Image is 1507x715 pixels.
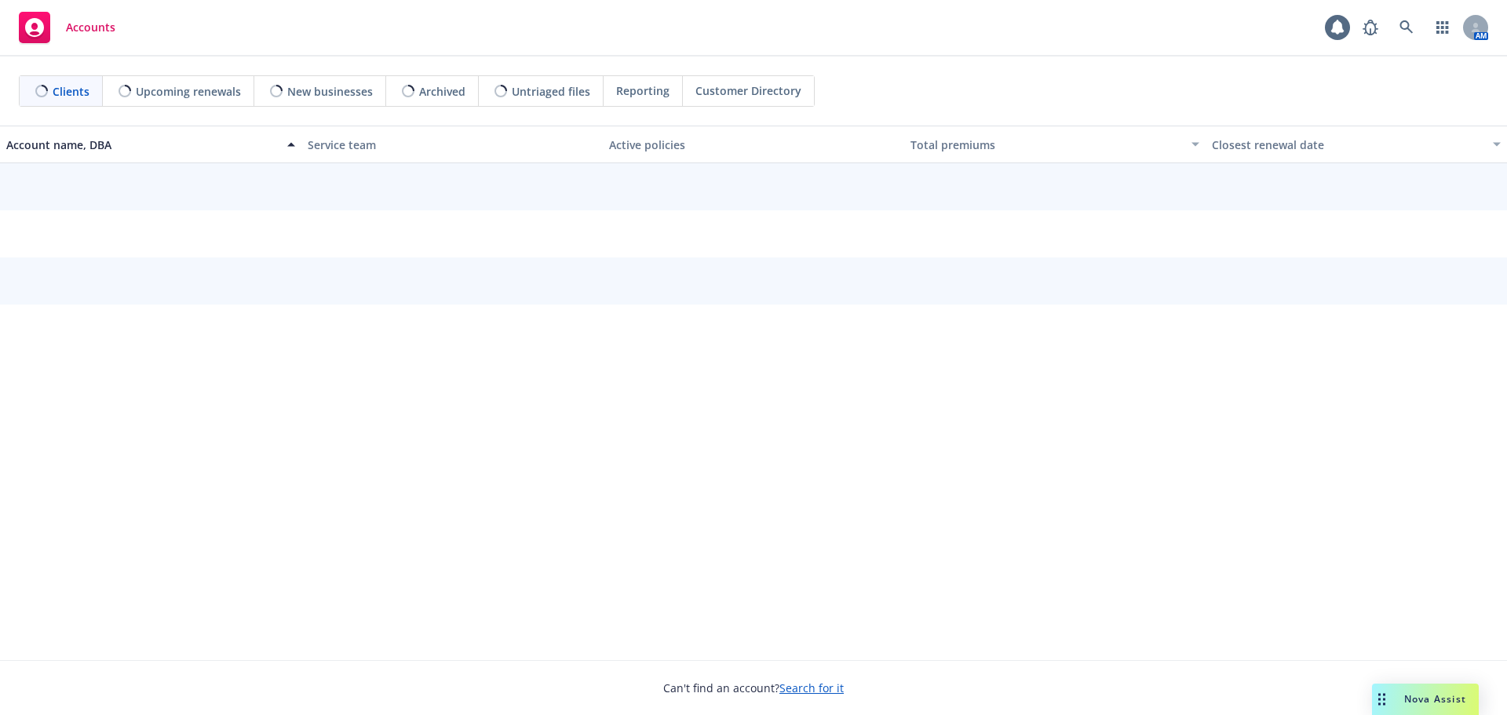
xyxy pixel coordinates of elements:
span: Reporting [616,82,670,99]
span: Clients [53,83,89,100]
span: Customer Directory [695,82,801,99]
div: Closest renewal date [1212,137,1483,153]
a: Accounts [13,5,122,49]
span: Can't find an account? [663,680,844,696]
a: Search for it [779,680,844,695]
button: Total premiums [904,126,1206,163]
a: Switch app [1427,12,1458,43]
span: Upcoming renewals [136,83,241,100]
button: Closest renewal date [1206,126,1507,163]
span: Nova Assist [1404,692,1466,706]
div: Active policies [609,137,898,153]
button: Nova Assist [1372,684,1479,715]
button: Active policies [603,126,904,163]
a: Report a Bug [1355,12,1386,43]
span: Accounts [66,21,115,34]
div: Total premiums [910,137,1182,153]
div: Service team [308,137,597,153]
span: New businesses [287,83,373,100]
a: Search [1391,12,1422,43]
div: Account name, DBA [6,137,278,153]
span: Untriaged files [512,83,590,100]
div: Drag to move [1372,684,1392,715]
span: Archived [419,83,465,100]
button: Service team [301,126,603,163]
